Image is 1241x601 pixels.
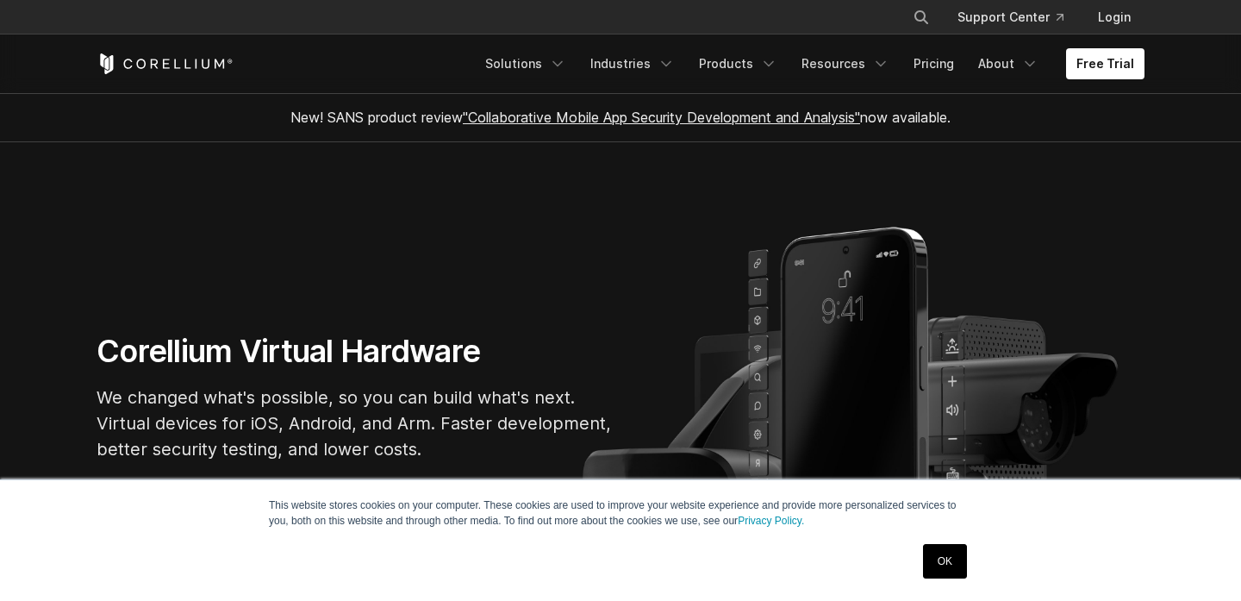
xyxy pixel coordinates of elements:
a: Solutions [475,48,577,79]
a: OK [923,544,967,579]
p: This website stores cookies on your computer. These cookies are used to improve your website expe... [269,498,972,529]
a: Support Center [944,2,1077,33]
a: Free Trial [1066,48,1144,79]
a: Login [1084,2,1144,33]
h1: Corellium Virtual Hardware [97,332,614,371]
a: Products [689,48,788,79]
a: About [968,48,1049,79]
span: New! SANS product review now available. [290,109,951,126]
a: Privacy Policy. [738,515,804,527]
a: Resources [791,48,900,79]
a: Corellium Home [97,53,234,74]
a: Industries [580,48,685,79]
a: Pricing [903,48,964,79]
div: Navigation Menu [892,2,1144,33]
div: Navigation Menu [475,48,1144,79]
p: We changed what's possible, so you can build what's next. Virtual devices for iOS, Android, and A... [97,385,614,462]
button: Search [906,2,937,33]
a: "Collaborative Mobile App Security Development and Analysis" [463,109,860,126]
